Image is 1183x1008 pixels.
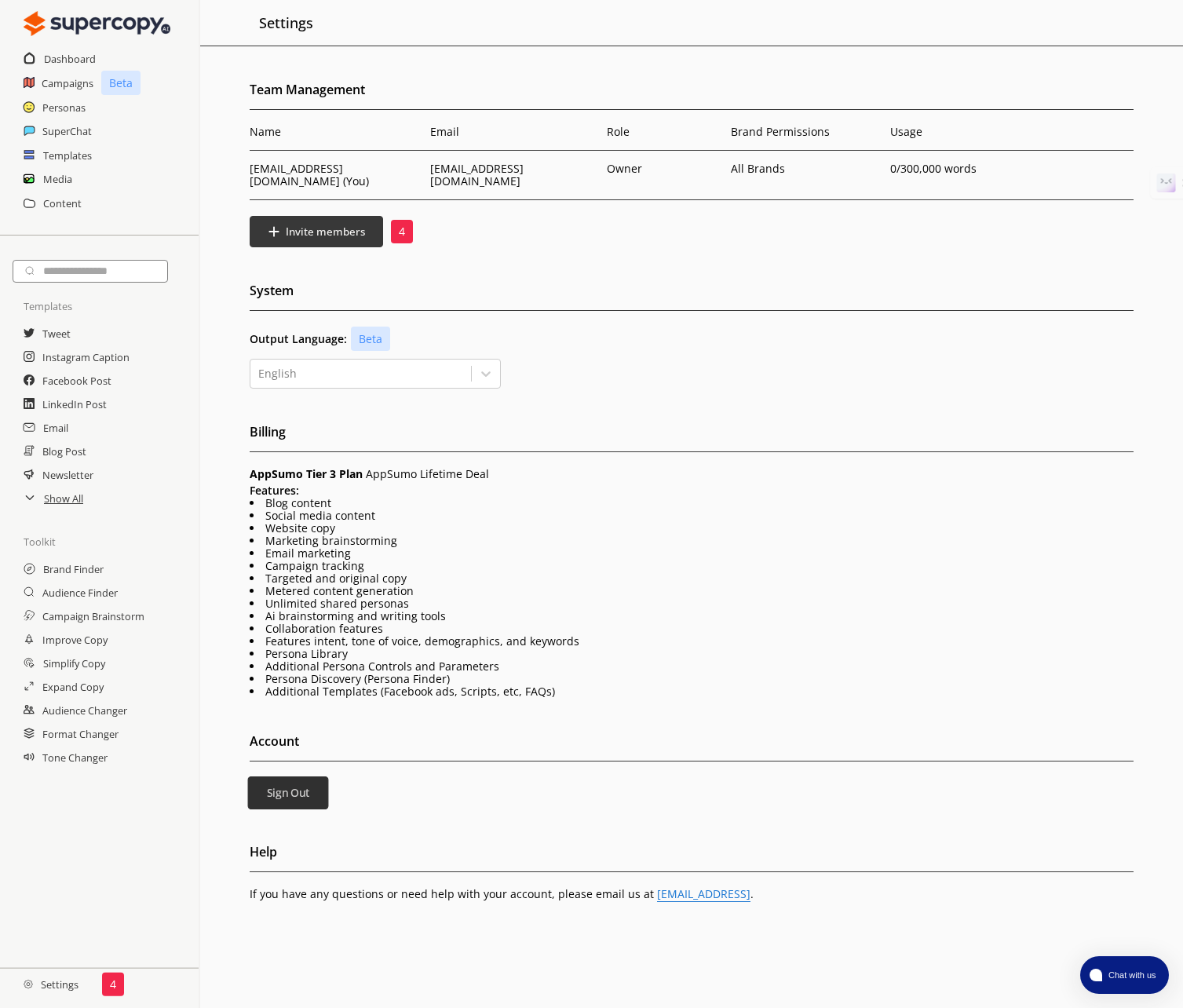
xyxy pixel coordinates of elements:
[42,119,92,143] a: SuperChat
[42,581,118,604] a: Audience Finder
[43,652,105,675] a: Simplify Copy
[43,144,92,167] a: Templates
[250,420,1134,452] h2: Billing
[250,333,347,345] b: Output Language:
[250,466,363,481] span: AppSumo Tier 3 Plan
[731,163,790,175] p: All Brands
[286,225,365,239] b: Invite members
[607,126,723,138] p: Role
[250,572,1134,585] li: Targeted and original copy
[42,463,93,487] a: Newsletter
[250,729,1134,761] h2: Account
[250,840,1134,872] h2: Help
[44,47,96,71] a: Dashboard
[430,126,599,138] p: Email
[42,369,111,393] a: Facebook Post
[250,635,1134,648] li: Features intent, tone of voice, demographics, and keywords
[351,327,390,351] p: Beta
[1102,969,1159,981] span: Chat with us
[101,71,141,95] p: Beta
[890,126,1042,138] p: Usage
[607,163,642,175] p: Owner
[250,522,1134,535] li: Website copy
[399,225,405,238] p: 4
[24,8,170,39] img: Close
[42,675,104,699] a: Expand Copy
[42,345,130,369] a: Instagram Caption
[250,509,1134,522] li: Social media content
[250,535,1134,547] li: Marketing brainstorming
[259,8,313,38] h2: Settings
[42,699,127,722] a: Audience Changer
[250,685,1134,698] li: Additional Templates (Facebook ads, Scripts, etc, FAQs)
[250,560,1134,572] li: Campaign tracking
[42,96,86,119] a: Personas
[250,673,1134,685] li: Persona Discovery (Persona Finder)
[266,786,309,801] b: Sign Out
[250,585,1134,597] li: Metered content generation
[250,610,1134,623] li: Ai brainstorming and writing tools
[44,487,83,510] a: Show All
[250,648,1134,660] li: Persona Library
[43,167,72,191] a: Media
[430,163,599,188] p: [EMAIL_ADDRESS][DOMAIN_NAME]
[110,978,116,991] p: 4
[250,279,1134,311] h2: System
[43,416,68,440] a: Email
[890,163,1042,175] p: 0 /300,000 words
[250,126,422,138] p: Name
[42,722,119,746] a: Format Changer
[250,547,1134,560] li: Email marketing
[42,71,93,95] a: Campaigns
[24,980,33,989] img: Close
[247,776,328,809] button: Sign Out
[250,660,1134,673] li: Additional Persona Controls and Parameters
[250,483,299,498] b: Features:
[250,163,422,188] p: [EMAIL_ADDRESS][DOMAIN_NAME] (You)
[43,192,82,215] a: Content
[42,604,144,628] a: Campaign Brainstorm
[250,597,1134,610] li: Unlimited shared personas
[250,216,384,247] button: Invite members
[42,393,107,416] a: LinkedIn Post
[42,322,71,345] a: Tweet
[250,497,1134,509] li: Blog content
[42,440,86,463] a: Blog Post
[657,886,750,902] a: [EMAIL_ADDRESS]
[42,628,108,652] a: Improve Copy
[250,468,1134,480] p: AppSumo Lifetime Deal
[42,746,108,769] a: Tone Changer
[731,126,882,138] p: Brand Permissions
[43,557,104,581] a: Brand Finder
[250,78,1134,110] h2: Team Management
[250,623,1134,635] li: Collaboration features
[1080,956,1169,994] button: atlas-launcher
[250,888,1134,900] p: If you have any questions or need help with your account, please email us at .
